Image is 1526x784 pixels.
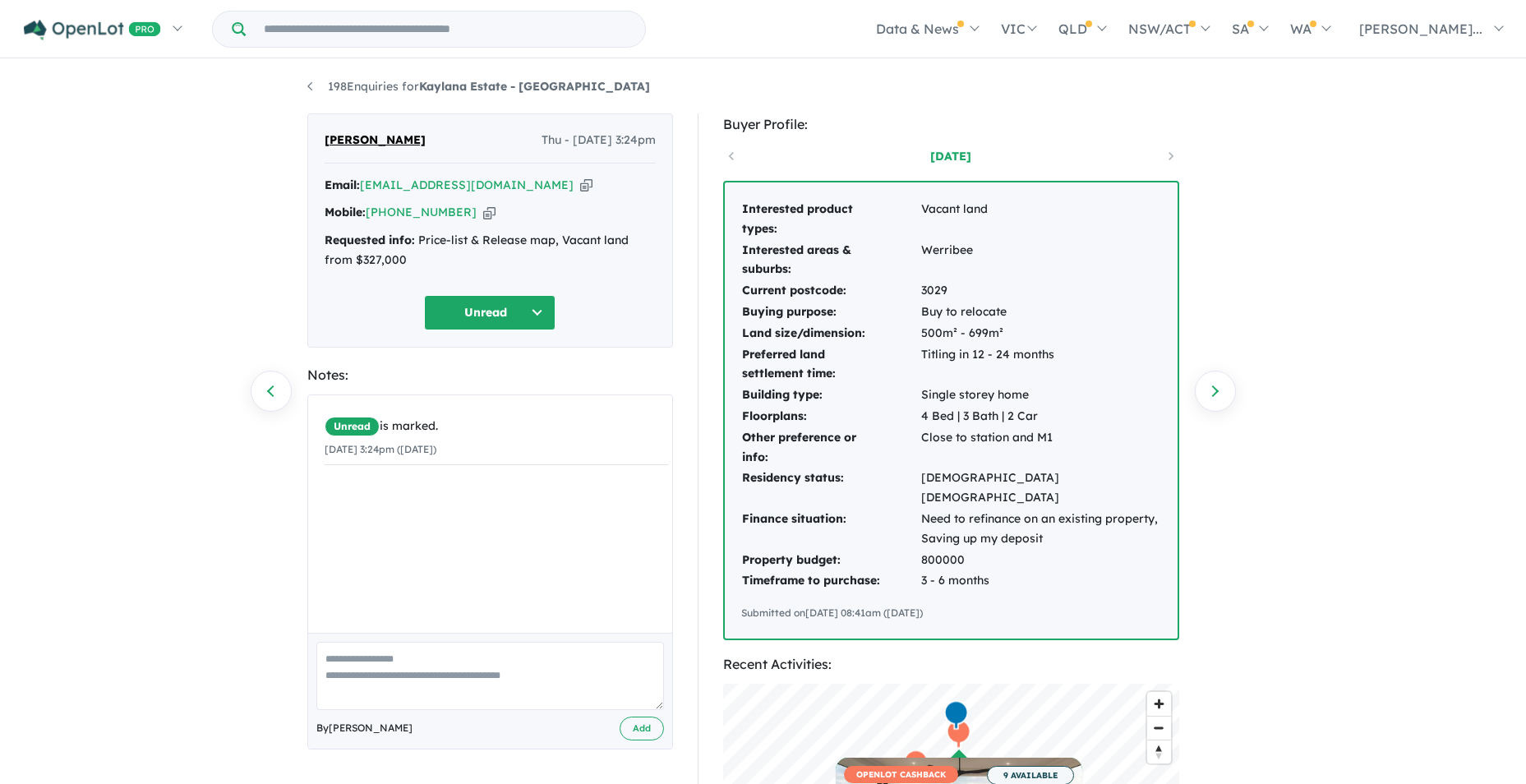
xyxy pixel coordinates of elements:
td: Other preference or info: [741,427,920,468]
span: Reset bearing to north [1147,740,1171,763]
a: [DATE] [881,148,1021,164]
td: Building type: [741,385,920,406]
button: Add [620,717,664,740]
td: Timeframe to purchase: [741,570,920,592]
button: Copy [483,204,496,221]
td: Single storey home [920,385,1161,406]
strong: Requested info: [325,233,415,247]
button: Zoom in [1147,692,1171,716]
span: OPENLOT CASHBACK [844,766,958,783]
td: Residency status: [741,468,920,509]
td: Finance situation: [741,509,920,550]
td: Preferred land settlement time: [741,344,920,385]
td: 800000 [920,550,1161,571]
div: Submitted on [DATE] 08:41am ([DATE]) [741,605,1161,621]
td: Werribee [920,240,1161,281]
span: [PERSON_NAME]... [1359,21,1482,37]
img: Openlot PRO Logo White [24,20,161,40]
td: Need to refinance on an existing property, Saving up my deposit [920,509,1161,550]
td: [DEMOGRAPHIC_DATA] [DEMOGRAPHIC_DATA] [920,468,1161,509]
td: Titling in 12 - 24 months [920,344,1161,385]
td: 4 Bed | 3 Bath | 2 Car [920,406,1161,427]
div: Price-list & Release map, Vacant land from $327,000 [325,231,656,270]
strong: Mobile: [325,205,366,219]
td: Vacant land [920,199,1161,240]
div: Recent Activities: [723,653,1179,676]
div: is marked. [325,417,668,436]
td: 3029 [920,280,1161,302]
td: Interested product types: [741,199,920,240]
span: [PERSON_NAME] [325,131,426,150]
a: [PHONE_NUMBER] [366,205,477,219]
td: Property budget: [741,550,920,571]
small: [DATE] 3:24pm ([DATE]) [325,443,436,455]
div: Map marker [943,700,968,731]
td: Close to station and M1 [920,427,1161,468]
input: Try estate name, suburb, builder or developer [249,12,642,47]
strong: Kaylana Estate - [GEOGRAPHIC_DATA] [419,79,650,94]
span: By [PERSON_NAME] [316,720,413,736]
div: Notes: [307,364,673,386]
td: Floorplans: [741,406,920,427]
div: Buyer Profile: [723,113,1179,136]
button: Zoom out [1147,716,1171,740]
td: Land size/dimension: [741,323,920,344]
td: 500m² - 699m² [920,323,1161,344]
nav: breadcrumb [307,77,1219,97]
span: Thu - [DATE] 3:24pm [542,131,656,150]
div: Map marker [903,749,928,780]
a: [EMAIL_ADDRESS][DOMAIN_NAME] [360,178,574,192]
a: 198Enquiries forKaylana Estate - [GEOGRAPHIC_DATA] [307,79,650,94]
button: Reset bearing to north [1147,740,1171,763]
span: Unread [325,417,380,436]
td: Current postcode: [741,280,920,302]
td: Buy to relocate [920,302,1161,323]
div: Map marker [946,719,970,749]
td: 3 - 6 months [920,570,1161,592]
td: Buying purpose: [741,302,920,323]
button: Copy [580,177,592,194]
button: Unread [424,295,556,330]
td: Interested areas & suburbs: [741,240,920,281]
strong: Email: [325,178,360,192]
